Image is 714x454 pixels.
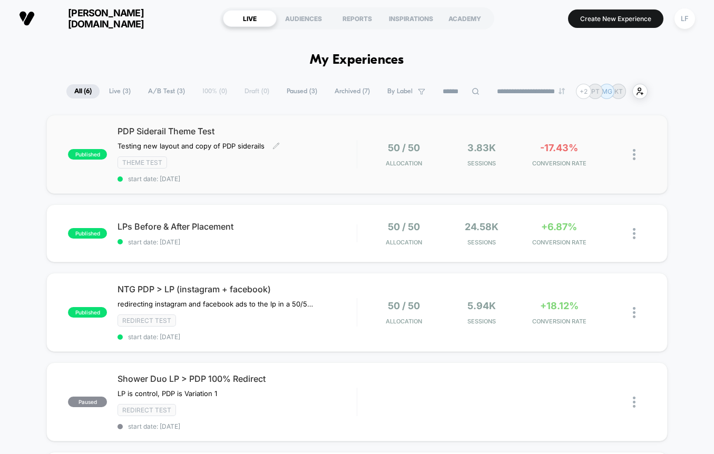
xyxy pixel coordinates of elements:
span: 24.58k [465,221,498,232]
span: 50 / 50 [388,300,420,311]
span: CONVERSION RATE [523,160,595,167]
span: Shower Duo LP > PDP 100% Redirect [118,373,357,384]
span: -17.43% [540,142,578,153]
span: Sessions [445,318,517,325]
button: Create New Experience [568,9,663,28]
span: 50 / 50 [388,142,420,153]
span: paused [68,397,107,407]
div: AUDIENCES [277,10,330,27]
span: start date: [DATE] [118,175,357,183]
span: Archived ( 7 ) [327,84,378,98]
span: LP is control, PDP is Variation 1 [118,389,217,398]
span: redirecting instagram and facebook ads to the lp in a 50/50 split. they have to land on NTG PDP a... [118,300,313,308]
span: Sessions [445,239,517,246]
span: Theme Test [118,156,167,169]
p: KT [614,87,623,95]
span: By Label [387,87,413,95]
img: close [633,228,635,239]
span: start date: [DATE] [118,238,357,246]
span: start date: [DATE] [118,333,357,341]
span: Allocation [386,160,422,167]
img: close [633,307,635,318]
span: Testing new layout and copy of PDP siderails [118,142,265,150]
span: 50 / 50 [388,221,420,232]
span: CONVERSION RATE [523,318,595,325]
div: REPORTS [330,10,384,27]
span: LPs Before & After Placement [118,221,357,232]
p: MG [602,87,612,95]
span: Live ( 3 ) [101,84,139,98]
span: Sessions [445,160,517,167]
span: NTG PDP > LP (instagram + facebook) [118,284,357,294]
span: CONVERSION RATE [523,239,595,246]
img: close [633,397,635,408]
span: Allocation [386,239,422,246]
span: PDP Siderail Theme Test [118,126,357,136]
span: A/B Test ( 3 ) [140,84,193,98]
div: LIVE [223,10,277,27]
span: Redirect Test [118,314,176,327]
div: + 2 [576,84,591,99]
div: ACADEMY [438,10,492,27]
span: 5.94k [467,300,496,311]
span: start date: [DATE] [118,422,357,430]
h1: My Experiences [310,53,404,68]
img: close [633,149,635,160]
span: published [68,149,107,160]
span: +6.87% [541,221,577,232]
span: All ( 6 ) [66,84,100,98]
span: published [68,228,107,239]
img: Visually logo [19,11,35,26]
p: PT [591,87,600,95]
span: 3.83k [467,142,496,153]
img: end [559,88,565,94]
span: +18.12% [540,300,579,311]
button: LF [671,8,698,29]
span: Allocation [386,318,422,325]
span: Redirect Test [118,404,176,416]
div: INSPIRATIONS [384,10,438,27]
div: LF [674,8,695,29]
button: [PERSON_NAME][DOMAIN_NAME] [16,7,172,30]
span: Paused ( 3 ) [279,84,325,98]
span: published [68,307,107,318]
span: [PERSON_NAME][DOMAIN_NAME] [43,7,169,29]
